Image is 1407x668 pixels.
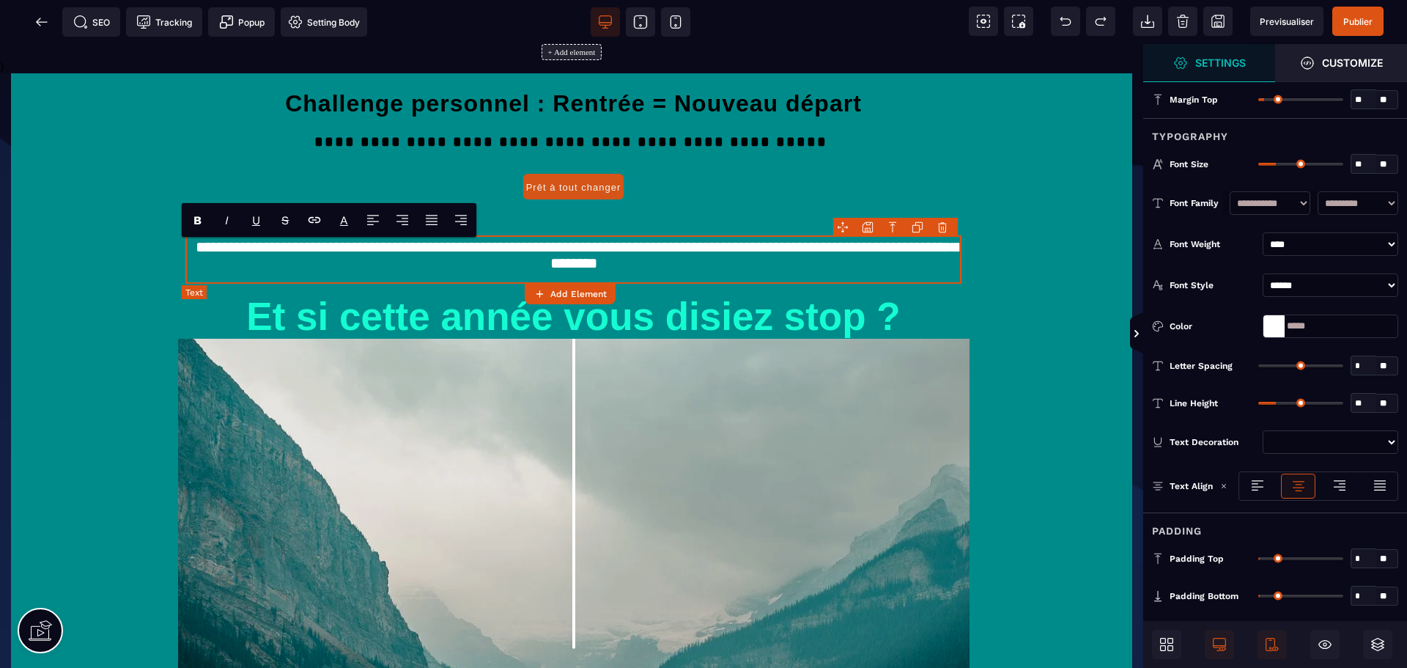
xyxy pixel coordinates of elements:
div: Font Style [1170,278,1257,293]
span: Align Right [446,204,476,236]
label: Font color [340,213,348,227]
span: Font Size [1170,158,1208,170]
span: Padding Top [1170,553,1224,565]
div: Color [1170,319,1257,334]
span: Preview [1250,7,1323,36]
span: Padding Bottom [1170,590,1238,602]
span: Hide/Show Block [1310,630,1340,659]
span: Margin Top [1170,94,1218,106]
span: Screenshot [1004,7,1033,36]
div: Font Weight [1170,237,1257,252]
span: SEO [73,15,110,29]
span: Align Left [358,204,388,236]
span: Popup [219,15,265,29]
img: loading [1220,482,1227,490]
strong: Add Element [550,289,607,299]
span: Desktop Only [1205,630,1234,659]
span: Open Blocks [1152,630,1181,659]
p: Et si cette année vous disiez stop ? [117,250,1030,295]
span: Previsualiser [1260,16,1314,27]
span: Link [300,204,329,236]
span: Italic [212,204,241,236]
span: Bold [182,204,212,236]
span: Align Center [388,204,417,236]
span: Publier [1343,16,1373,27]
button: Add Element [525,284,616,304]
div: Typography [1143,118,1407,145]
span: Mobile Only [1258,630,1287,659]
strong: Customize [1322,57,1383,68]
span: View components [969,7,998,36]
p: A [340,213,348,227]
strong: Settings [1195,57,1246,68]
s: S [281,213,289,227]
span: Open Style Manager [1275,44,1407,82]
span: Strike-through [270,204,300,236]
div: Text Decoration [1170,435,1257,449]
span: Open Layers [1363,630,1392,659]
span: Tracking [136,15,192,29]
b: B [193,213,202,227]
button: Prêt à tout changer [523,130,624,155]
u: U [252,213,260,227]
span: Align Justify [417,204,446,236]
span: Settings [1143,44,1275,82]
i: I [225,213,229,227]
span: Letter Spacing [1170,360,1233,372]
div: Font Family [1170,196,1222,210]
span: Line Height [1170,397,1218,409]
div: Padding [1143,513,1407,540]
h1: Challenge personnel : Rentrée = Nouveau départ [117,37,1030,81]
span: Underline [241,204,270,236]
span: Setting Body [288,15,360,29]
p: Text Align [1152,479,1213,493]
